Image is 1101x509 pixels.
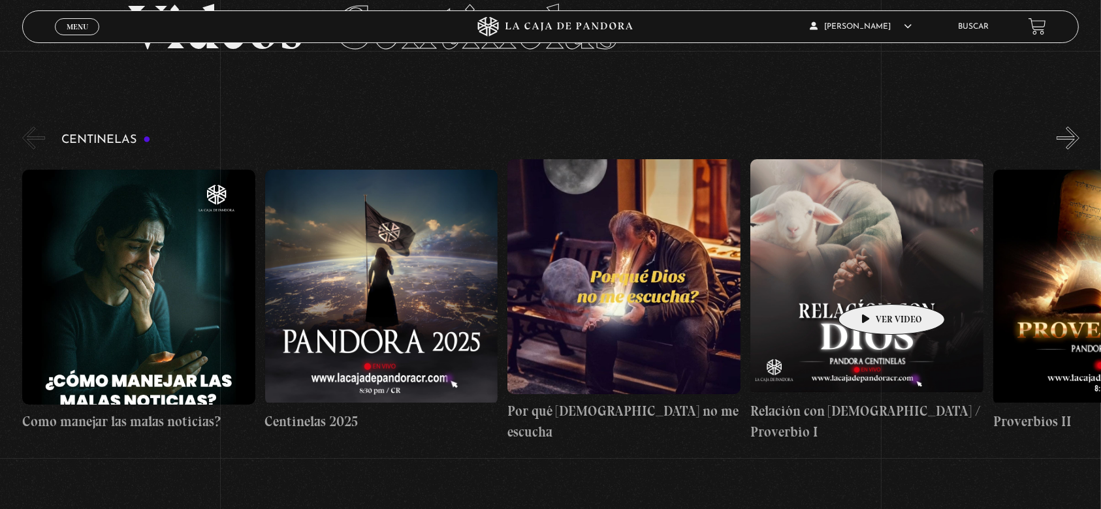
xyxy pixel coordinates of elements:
a: Como manejar las malas noticias? [22,159,255,442]
span: Menu [67,23,88,31]
button: Previous [22,127,45,149]
a: Buscar [959,23,989,31]
a: Por qué [DEMOGRAPHIC_DATA] no me escucha [507,159,741,442]
h4: Como manejar las malas noticias? [22,411,255,432]
span: [PERSON_NAME] [810,23,912,31]
a: Centinelas 2025 [265,159,498,442]
a: Relación con [DEMOGRAPHIC_DATA] / Proverbio I [750,159,983,442]
h4: Por qué [DEMOGRAPHIC_DATA] no me escucha [507,401,741,442]
button: Next [1057,127,1079,149]
a: View your shopping cart [1029,18,1046,35]
h4: Relación con [DEMOGRAPHIC_DATA] / Proverbio I [750,401,983,442]
h3: Centinelas [61,134,151,146]
span: Cerrar [62,33,93,42]
h4: Centinelas 2025 [265,411,498,432]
